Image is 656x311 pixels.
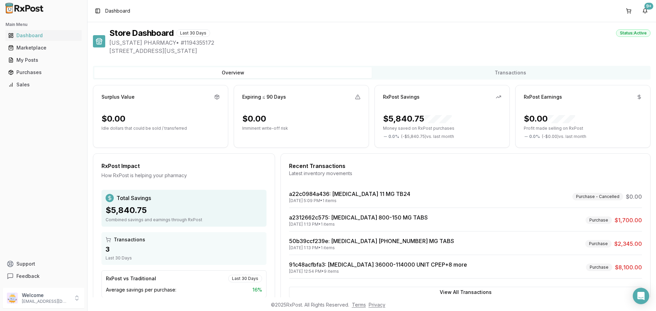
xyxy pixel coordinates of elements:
[106,205,262,216] div: $5,840.75
[242,126,360,131] p: Imminent write-off risk
[401,134,454,139] span: ( - $5,840.75 ) vs. last month
[616,29,651,37] div: Status: Active
[289,238,454,244] a: 50b39ccf239e: [MEDICAL_DATA] [PHONE_NUMBER] MG TABS
[626,193,642,201] span: $0.00
[3,79,84,90] button: Sales
[524,126,642,131] p: Profit made selling on RxPost
[16,273,40,280] span: Feedback
[372,67,649,78] button: Transactions
[615,216,642,224] span: $1,700.00
[383,126,501,131] p: Money saved on RxPost purchases
[388,134,399,139] span: 0.0 %
[289,214,428,221] a: a2312662c575: [MEDICAL_DATA] 800-150 MG TABS
[5,79,82,91] a: Sales
[289,162,642,170] div: Recent Transactions
[3,30,84,41] button: Dashboard
[644,3,653,10] div: 9+
[8,57,79,63] div: My Posts
[542,134,586,139] span: ( - $0.00 ) vs. last month
[176,29,210,37] div: Last 30 Days
[252,286,262,293] span: 16 %
[289,170,642,177] div: Latest inventory movements
[3,67,84,78] button: Purchases
[106,286,176,293] span: Average savings per purchase:
[106,217,262,223] div: Combined savings and earnings through RxPost
[524,113,575,124] div: $0.00
[3,42,84,53] button: Marketplace
[242,94,286,100] div: Expiring ≤ 90 Days
[8,44,79,51] div: Marketplace
[5,29,82,42] a: Dashboard
[614,240,642,248] span: $2,345.00
[383,113,452,124] div: $5,840.75
[352,302,366,308] a: Terms
[8,69,79,76] div: Purchases
[106,244,262,254] div: 3
[5,54,82,66] a: My Posts
[586,216,612,224] div: Purchase
[109,47,651,55] span: [STREET_ADDRESS][US_STATE]
[101,94,135,100] div: Surplus Value
[586,264,612,271] div: Purchase
[289,198,410,203] div: [DATE] 5:09 PM • 1 items
[22,299,69,304] p: [EMAIL_ADDRESS][DOMAIN_NAME]
[228,275,262,282] div: Last 30 Days
[289,261,467,268] a: 91c48acfbfa3: [MEDICAL_DATA] 36000-114000 UNIT CPEP+8 more
[5,42,82,54] a: Marketplace
[109,39,651,47] span: [US_STATE] PHARMACY • # 1194355172
[633,288,649,304] div: Open Intercom Messenger
[101,162,266,170] div: RxPost Impact
[105,8,130,14] span: Dashboard
[3,55,84,66] button: My Posts
[8,32,79,39] div: Dashboard
[383,94,420,100] div: RxPost Savings
[101,126,220,131] p: Idle dollars that could be sold / transferred
[242,113,266,124] div: $0.00
[289,222,428,227] div: [DATE] 1:13 PM • 1 items
[7,293,18,303] img: User avatar
[615,263,642,271] span: $8,100.00
[524,94,562,100] div: RxPost Earnings
[8,81,79,88] div: Sales
[117,194,151,202] span: Total Savings
[289,287,642,298] button: View All Transactions
[106,255,262,261] div: Last 30 Days
[289,190,410,197] a: a22c0984a436: [MEDICAL_DATA] 11 MG TB24
[289,245,454,251] div: [DATE] 1:13 PM • 1 items
[572,193,623,200] div: Purchase - Cancelled
[369,302,385,308] a: Privacy
[529,134,540,139] span: 0.0 %
[101,172,266,179] div: How RxPost is helping your pharmacy
[109,28,174,39] h1: Store Dashboard
[94,67,372,78] button: Overview
[585,240,612,248] div: Purchase
[3,270,84,282] button: Feedback
[101,113,125,124] div: $0.00
[114,236,145,243] span: Transactions
[3,3,46,14] img: RxPost Logo
[3,258,84,270] button: Support
[105,8,130,14] nav: breadcrumb
[5,22,82,27] h2: Main Menu
[22,292,69,299] p: Welcome
[5,66,82,79] a: Purchases
[106,275,156,282] div: RxPost vs Traditional
[640,5,651,16] button: 9+
[289,269,467,274] div: [DATE] 12:54 PM • 9 items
